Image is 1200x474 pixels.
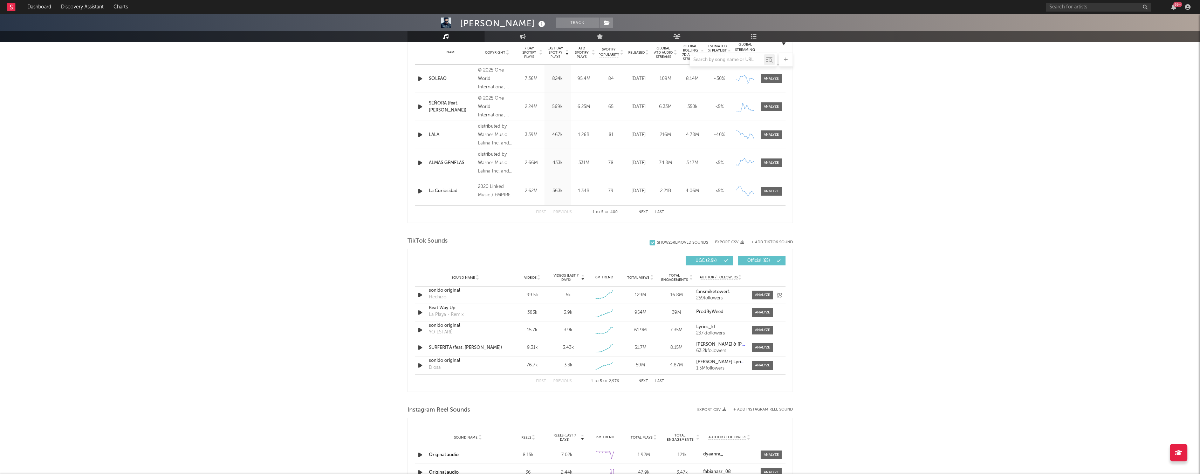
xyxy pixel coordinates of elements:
[572,160,595,167] div: 331M
[599,131,623,138] div: 81
[546,46,565,59] span: Last Day Spotify Plays
[715,240,744,244] button: Export CSV
[563,344,574,351] div: 3.43k
[628,50,645,55] span: Released
[665,433,695,442] span: Total Engagements
[696,331,745,336] div: 237k followers
[429,305,502,312] a: Beat Way Up
[429,50,475,55] div: Name
[624,292,657,299] div: 129M
[599,160,623,167] div: 78
[624,344,657,351] div: 51.7M
[407,406,470,414] span: Instagram Reel Sounds
[738,256,786,265] button: Official(65)
[478,150,516,176] div: distributed by Warner Music Latina Inc. and Warner Records Inc., © 2021 One World International
[516,362,549,369] div: 76.7k
[627,160,650,167] div: [DATE]
[696,348,745,353] div: 63.2k followers
[407,237,448,245] span: TikTok Sounds
[478,66,516,92] div: © 2025 One World International, distributed by Warner Music Latina Inc.and Warner Records Inc.
[549,433,580,442] span: Reels (last 7 days)
[572,46,591,59] span: ATD Spotify Plays
[429,188,475,195] a: La Curiosidad
[638,210,648,214] button: Next
[520,160,543,167] div: 2.66M
[429,287,502,294] a: sonido original
[696,290,745,294] a: fansmiketower1
[520,131,543,138] div: 3.39M
[536,210,546,214] button: First
[660,362,693,369] div: 4.87M
[599,188,623,195] div: 79
[654,46,673,59] span: Global ATD Audio Streams
[654,188,677,195] div: 2.21B
[657,241,708,245] div: Show 25 Removed Sounds
[599,103,623,110] div: 65
[708,75,731,82] div: ~ 30 %
[696,296,745,301] div: 259 followers
[654,75,677,82] div: 109M
[696,360,746,364] strong: [PERSON_NAME] Lyrics
[624,362,657,369] div: 59M
[564,309,572,316] div: 3.9k
[586,208,624,217] div: 1 5 400
[708,131,731,138] div: ~ 10 %
[708,44,727,61] span: Estimated % Playlist Streams Last Day
[700,275,738,280] span: Author / Followers
[536,379,546,383] button: First
[546,131,569,138] div: 467k
[703,452,756,457] a: dyaanra_
[429,100,475,114] a: SEÑORA (feat. [PERSON_NAME])
[521,435,531,440] span: Reels
[520,46,539,59] span: 7 Day Spotify Plays
[681,131,704,138] div: 4.78M
[627,276,649,280] span: Total Views
[660,309,693,316] div: 39M
[1046,3,1151,12] input: Search for artists
[429,160,475,167] div: ALMAS GEMELAS
[735,42,756,63] div: Global Streaming Trend (Last 60D)
[681,75,704,82] div: 8.14M
[549,452,584,459] div: 7.02k
[751,241,793,244] button: + Add TikTok Sound
[626,452,661,459] div: 1.92M
[429,322,502,329] a: sonido original
[429,344,502,351] a: SURFERITA (feat. [PERSON_NAME])
[516,344,549,351] div: 9.31k
[429,294,446,301] div: Hechizo
[703,469,731,474] strong: fabianasr_08
[654,160,677,167] div: 74.8M
[511,452,546,459] div: 8.15k
[546,103,569,110] div: 569k
[520,103,543,110] div: 2.24M
[627,188,650,195] div: [DATE]
[572,131,595,138] div: 1.26B
[588,275,620,280] div: 6M Trend
[520,188,543,195] div: 2.62M
[696,310,745,314] a: ProdByWeed
[696,366,745,371] div: 1.5M followers
[708,188,731,195] div: <5%
[638,379,648,383] button: Next
[654,131,677,138] div: 216M
[733,408,793,412] button: + Add Instagram Reel Sound
[546,188,569,195] div: 363k
[516,292,549,299] div: 99.5k
[452,276,475,280] span: Sound Name
[744,241,793,244] button: + Add TikTok Sound
[696,290,730,294] strong: fansmiketower1
[654,103,677,110] div: 6.33M
[631,435,652,440] span: Total Plays
[624,327,657,334] div: 61.9M
[556,18,599,28] button: Track
[708,103,731,110] div: <5%
[696,342,774,347] strong: [PERSON_NAME] & [PERSON_NAME]
[627,75,650,82] div: [DATE]
[553,379,572,383] button: Previous
[596,211,600,214] span: to
[429,311,464,318] div: La Playa - Remix
[546,160,569,167] div: 433k
[572,188,595,195] div: 1.34B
